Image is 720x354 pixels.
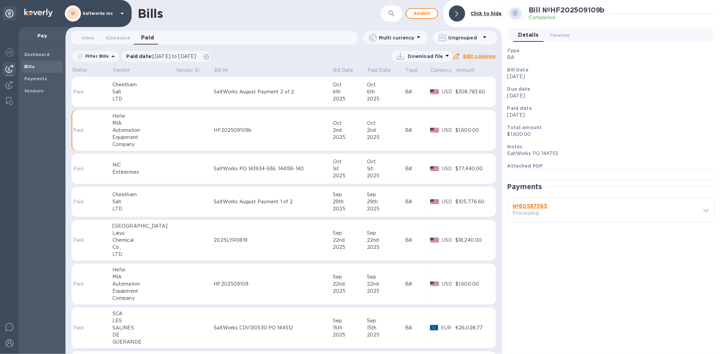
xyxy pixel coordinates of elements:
div: 2025 [367,172,405,179]
img: USD [430,238,439,242]
p: Download file [408,53,443,60]
div: Equipment [112,134,176,141]
div: LTD [112,251,176,258]
b: Click to hide [471,11,502,16]
span: [DATE] to [DATE] [153,54,196,59]
div: Company [112,295,176,302]
p: Bill № [214,67,228,74]
div: Unpin categories [3,7,16,20]
div: Automation [112,281,176,288]
div: Salt [112,88,176,95]
p: USD [442,281,455,288]
div: Equipment [112,288,176,295]
p: Currency [431,67,452,74]
span: Timeline [550,32,570,39]
p: [DATE] [507,112,709,119]
p: Vendor ID [176,67,199,74]
div: Paid date:[DATE] to [DATE] [121,51,211,62]
div: Cheetham [112,191,176,198]
img: USD [430,199,439,204]
div: Sep [333,191,367,198]
p: Pay [24,32,60,39]
div: 6th [333,88,367,95]
div: Oct [333,120,367,127]
div: 2025 [367,134,405,141]
p: Completed [529,14,605,21]
p: Status [72,66,90,73]
span: Amount [456,67,484,74]
span: Bill № [214,67,237,74]
div: 15th [367,324,405,331]
div: Oct [333,81,367,88]
p: Paid [73,281,88,288]
div: 2025 [367,331,405,338]
div: 2025LYR0819 [214,237,332,244]
span: Paid Date [368,67,400,74]
p: Paid date : [127,53,200,60]
div: 22nd [333,281,367,288]
div: 1st [367,165,405,172]
div: 29th [333,198,367,205]
span: Paid [141,33,154,42]
div: 2025 [333,244,367,251]
div: Bill [405,198,430,205]
div: Bill [405,324,430,331]
h2: Bill № HF202509109b [529,6,605,14]
div: 2025 [367,288,405,295]
button: Addbill [406,8,438,19]
img: USD [430,166,439,171]
p: USD [442,127,455,134]
div: Sep [333,230,367,237]
p: USD [442,237,455,244]
div: Sep [333,273,367,281]
div: Oct [333,158,367,165]
b: SI [71,11,75,16]
div: LES [112,317,176,324]
div: Enterprises [112,169,176,176]
img: USD [430,282,439,286]
div: LTD [112,205,176,212]
b: Notes [507,144,523,149]
div: NIC [112,161,176,169]
b: Dashboard [24,52,50,57]
div: DE [112,331,176,338]
div: Sep [367,317,405,324]
div: SaltWorks August Payment 1 of 2 [214,198,332,205]
div: 2025 [333,205,367,212]
p: Vendor [113,67,130,74]
div: Hefei [112,266,176,273]
div: 2025 [367,95,405,102]
div: SALINES [112,324,176,331]
p: Amount [456,67,475,74]
p: Paid Date [368,67,391,74]
div: 2025 [333,288,367,295]
p: Bill Date [334,67,353,74]
div: $105,776.60 [455,198,489,205]
div: [GEOGRAPHIC_DATA] [112,223,176,230]
div: Co., [112,244,176,251]
div: Bill [405,127,430,134]
div: MIA [112,120,176,127]
div: 29th [367,198,405,205]
img: USD [430,89,439,94]
div: $77,440.00 [455,165,489,172]
div: Bill [405,281,430,288]
b: Total amount [507,125,542,130]
div: 2025 [333,95,367,102]
p: Paid [73,324,88,331]
b: Bills [24,64,34,69]
b: Due date [507,86,531,92]
p: SaltWorks PO 144755 [507,150,709,157]
div: Laiyu [112,230,176,237]
div: 2025 [367,244,405,251]
p: EUR [441,324,455,331]
div: Sep [367,273,405,281]
span: Bill Date [334,67,362,74]
div: 15th [333,324,367,331]
span: Details [518,30,539,40]
div: 6th [367,88,405,95]
div: Sep [367,191,405,198]
p: Paid [73,127,88,134]
p: Paid [73,165,88,172]
b: Bill Date [507,67,529,72]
